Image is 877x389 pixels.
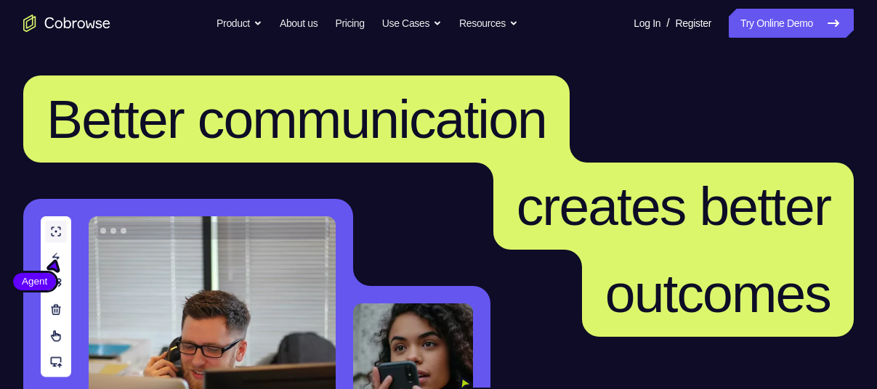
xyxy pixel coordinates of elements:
[634,9,660,38] a: Log In
[335,9,364,38] a: Pricing
[459,9,518,38] button: Resources
[605,263,830,324] span: outcomes
[382,9,442,38] button: Use Cases
[517,176,830,237] span: creates better
[47,89,546,150] span: Better communication
[217,9,262,38] button: Product
[280,9,318,38] a: About us
[666,15,669,32] span: /
[729,9,854,38] a: Try Online Demo
[23,15,110,32] a: Go to the home page
[676,9,711,38] a: Register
